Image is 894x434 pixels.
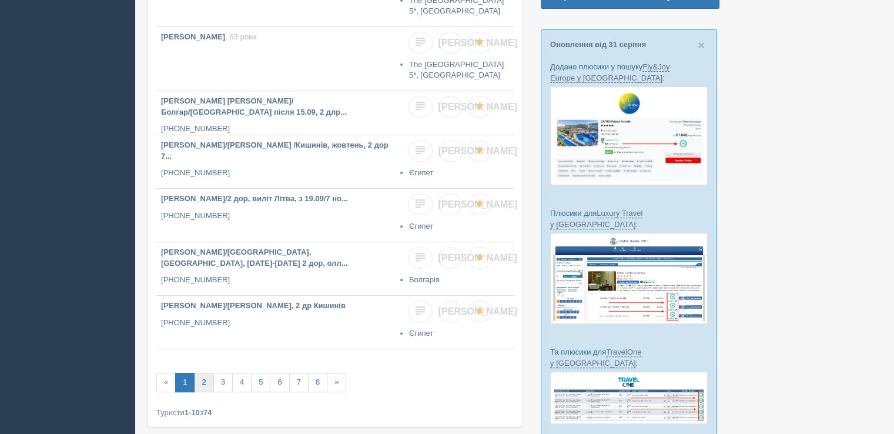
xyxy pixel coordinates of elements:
[550,62,669,83] a: Fly&Joy Europe у [GEOGRAPHIC_DATA]
[156,373,176,392] span: «
[327,373,346,392] a: »
[438,247,463,269] a: [PERSON_NAME]
[161,96,347,116] b: [PERSON_NAME] [PERSON_NAME]/Болгар/[GEOGRAPHIC_DATA] після 15.09, 2 длр...
[550,233,708,323] img: luxury-travel-%D0%BF%D0%BE%D0%B4%D0%B1%D0%BE%D1%80%D0%BA%D0%B0-%D1%81%D1%80%D0%BC-%D0%B4%D0%BB%D1...
[289,373,309,392] a: 7
[550,209,642,229] a: Luxury Travel у [GEOGRAPHIC_DATA]
[156,189,396,242] a: [PERSON_NAME]/2 дор, виліт Літва, з 19.09/7 но... [PHONE_NUMBER]
[161,194,348,203] b: [PERSON_NAME]/2 дор, виліт Літва, з 19.09/7 но...
[251,373,270,392] a: 5
[438,32,463,54] a: [PERSON_NAME]
[438,301,463,322] a: [PERSON_NAME]
[156,27,396,91] a: [PERSON_NAME], 63 роки
[438,38,517,48] span: [PERSON_NAME]
[438,96,463,118] a: [PERSON_NAME]
[161,248,347,268] b: [PERSON_NAME]/[GEOGRAPHIC_DATA], [GEOGRAPHIC_DATA], [DATE]-[DATE] 2 дор, олл...
[409,60,504,80] a: The [GEOGRAPHIC_DATA] 5*, [GEOGRAPHIC_DATA]
[161,275,391,286] p: [PHONE_NUMBER]
[308,373,327,392] a: 8
[161,301,346,310] b: [PERSON_NAME]/[PERSON_NAME], 2 др Кишинів
[698,39,705,51] button: Close
[185,408,200,417] b: 1-10
[409,222,433,231] a: Єгипет
[438,199,517,209] span: [PERSON_NAME]
[161,211,391,222] p: [PHONE_NUMBER]
[550,40,646,49] a: Оновлення від 31 серпня
[550,348,641,368] a: TravelOne у [GEOGRAPHIC_DATA]
[161,123,391,135] p: [PHONE_NUMBER]
[161,318,391,329] p: [PHONE_NUMBER]
[161,141,389,161] b: [PERSON_NAME]/[PERSON_NAME] /Кишинів, жовтень, 2 дор 7...
[550,346,708,369] p: Та плюсики для :
[409,329,433,338] a: Єгипет
[156,407,514,418] div: Туристи з
[194,373,213,392] a: 2
[438,306,517,316] span: [PERSON_NAME]
[550,86,708,185] img: fly-joy-de-proposal-crm-for-travel-agency.png
[156,91,396,135] a: [PERSON_NAME] [PERSON_NAME]/Болгар/[GEOGRAPHIC_DATA] після 15.09, 2 длр... [PHONE_NUMBER]
[175,373,195,392] a: 1
[156,242,396,295] a: [PERSON_NAME]/[GEOGRAPHIC_DATA], [GEOGRAPHIC_DATA], [DATE]-[DATE] 2 дор, олл... [PHONE_NUMBER]
[270,373,289,392] a: 6
[409,275,440,284] a: Болгарія
[550,372,708,424] img: travel-one-%D0%BF%D1%96%D0%B4%D0%B1%D1%96%D1%80%D0%BA%D0%B0-%D1%81%D1%80%D0%BC-%D0%B4%D0%BB%D1%8F...
[213,373,233,392] a: 3
[438,140,463,162] a: [PERSON_NAME]
[698,38,705,52] span: ×
[156,296,396,349] a: [PERSON_NAME]/[PERSON_NAME], 2 др Кишинів [PHONE_NUMBER]
[232,373,252,392] a: 4
[438,253,517,263] span: [PERSON_NAME]
[550,208,708,230] p: Плюсики для :
[156,135,396,188] a: [PERSON_NAME]/[PERSON_NAME] /Кишинів, жовтень, 2 дор 7... [PHONE_NUMBER]
[161,32,225,41] b: [PERSON_NAME]
[438,146,517,156] span: [PERSON_NAME]
[409,168,433,177] a: Єгипет
[225,32,256,41] span: , 63 роки
[203,408,212,417] b: 74
[550,61,708,84] p: Додано плюсики у пошуку :
[438,102,517,112] span: [PERSON_NAME]
[161,168,391,179] p: [PHONE_NUMBER]
[438,193,463,215] a: [PERSON_NAME]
